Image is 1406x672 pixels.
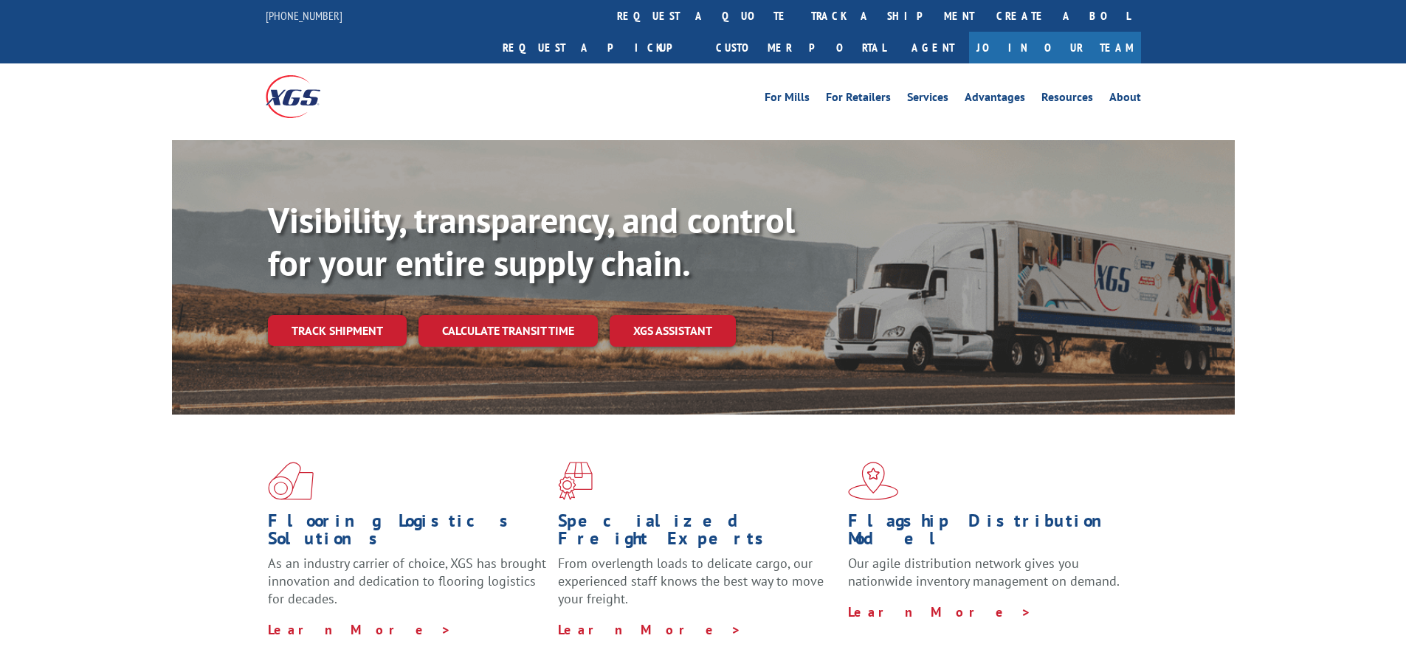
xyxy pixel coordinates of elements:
h1: Flooring Logistics Solutions [268,512,547,555]
a: Agent [897,32,969,63]
a: For Mills [765,91,810,108]
img: xgs-icon-flagship-distribution-model-red [848,462,899,500]
a: [PHONE_NUMBER] [266,8,342,23]
img: xgs-icon-focused-on-flooring-red [558,462,593,500]
h1: Specialized Freight Experts [558,512,837,555]
a: XGS ASSISTANT [610,315,736,347]
a: Track shipment [268,315,407,346]
span: As an industry carrier of choice, XGS has brought innovation and dedication to flooring logistics... [268,555,546,607]
a: Advantages [965,91,1025,108]
a: Learn More > [558,621,742,638]
a: Services [907,91,948,108]
a: Resources [1041,91,1093,108]
a: Join Our Team [969,32,1141,63]
a: Calculate transit time [418,315,598,347]
b: Visibility, transparency, and control for your entire supply chain. [268,197,795,285]
a: Learn More > [848,603,1032,620]
a: About [1109,91,1141,108]
a: Request a pickup [492,32,705,63]
h1: Flagship Distribution Model [848,512,1127,555]
a: For Retailers [826,91,891,108]
a: Customer Portal [705,32,897,63]
img: xgs-icon-total-supply-chain-intelligence-red [268,462,314,500]
span: Our agile distribution network gives you nationwide inventory management on demand. [848,555,1120,589]
p: From overlength loads to delicate cargo, our experienced staff knows the best way to move your fr... [558,555,837,620]
a: Learn More > [268,621,452,638]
